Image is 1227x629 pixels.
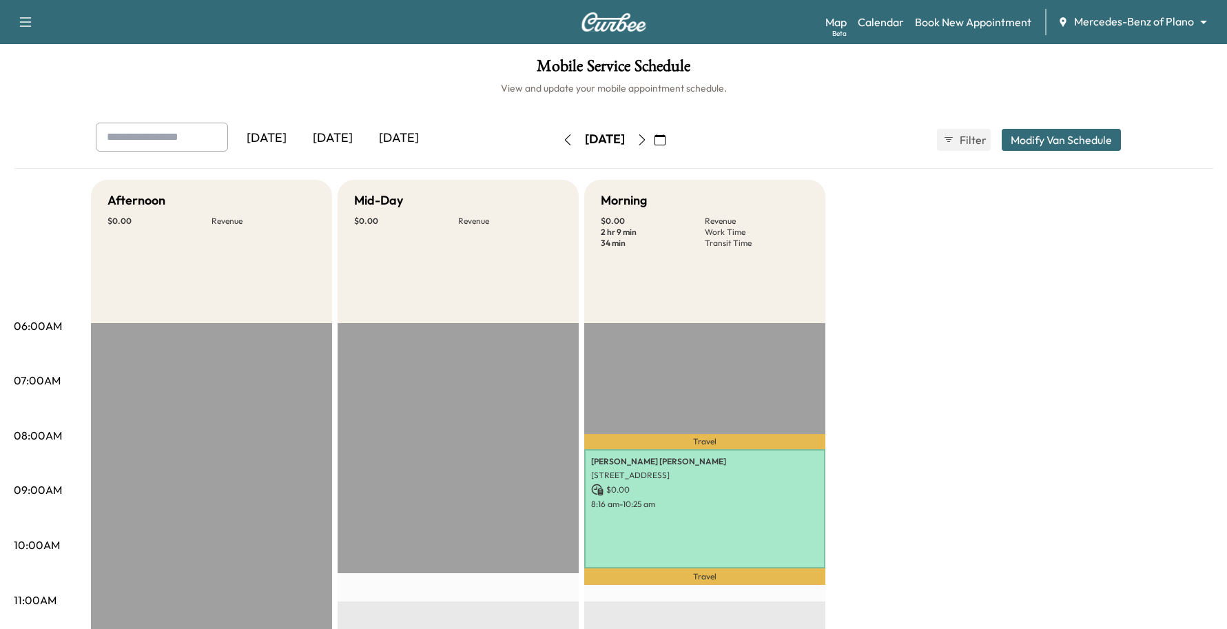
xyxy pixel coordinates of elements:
h5: Morning [601,191,647,210]
div: Beta [832,28,847,39]
p: $ 0.00 [591,484,818,496]
div: [DATE] [300,123,366,154]
p: $ 0.00 [601,216,705,227]
h1: Mobile Service Schedule [14,58,1213,81]
a: MapBeta [825,14,847,30]
span: Filter [960,132,984,148]
p: Revenue [212,216,316,227]
div: [DATE] [366,123,432,154]
a: Book New Appointment [915,14,1031,30]
div: [DATE] [234,123,300,154]
button: Filter [937,129,991,151]
p: [PERSON_NAME] [PERSON_NAME] [591,456,818,467]
p: Revenue [705,216,809,227]
p: 2 hr 9 min [601,227,705,238]
p: 08:00AM [14,427,62,444]
p: 34 min [601,238,705,249]
img: Curbee Logo [581,12,647,32]
p: 8:16 am - 10:25 am [591,499,818,510]
button: Modify Van Schedule [1002,129,1121,151]
p: Work Time [705,227,809,238]
p: Revenue [458,216,562,227]
div: [DATE] [585,131,625,148]
p: Transit Time [705,238,809,249]
p: 09:00AM [14,482,62,498]
p: 11:00AM [14,592,56,608]
h5: Afternoon [107,191,165,210]
p: $ 0.00 [107,216,212,227]
h5: Mid-Day [354,191,403,210]
p: 10:00AM [14,537,60,553]
p: [STREET_ADDRESS] [591,470,818,481]
h6: View and update your mobile appointment schedule. [14,81,1213,95]
p: Travel [584,434,825,449]
span: Mercedes-Benz of Plano [1074,14,1194,30]
p: Travel [584,568,825,585]
p: $ 0.00 [354,216,458,227]
p: 06:00AM [14,318,62,334]
p: 07:00AM [14,372,61,389]
a: Calendar [858,14,904,30]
